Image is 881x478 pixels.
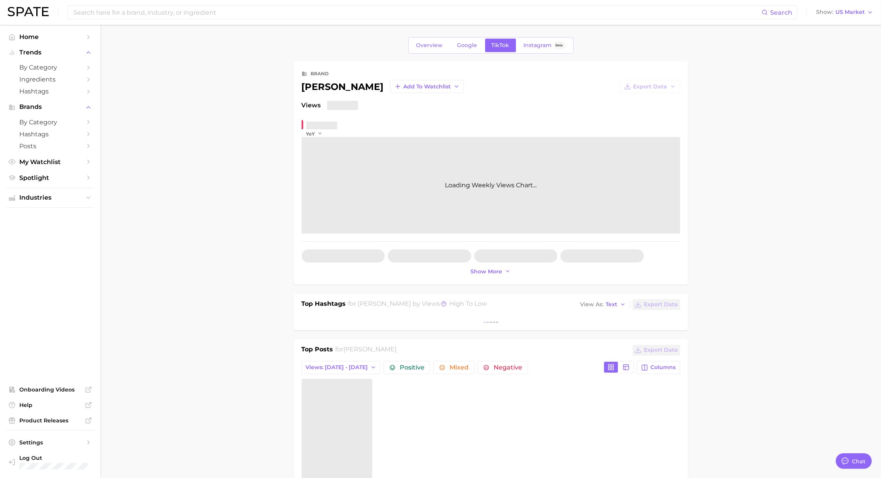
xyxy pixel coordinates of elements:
[6,452,94,472] a: Log out. Currently logged in with e-mail jdurbin@soldejaneiro.com.
[19,386,81,393] span: Onboarding Videos
[348,299,487,310] h2: for by Views
[469,266,513,277] button: Show more
[19,194,81,201] span: Industries
[302,345,333,356] h1: Top Posts
[524,42,552,49] span: Instagram
[449,300,487,307] span: high to low
[73,6,762,19] input: Search here for a brand, industry, or ingredient
[835,10,865,14] span: US Market
[19,76,81,83] span: Ingredients
[19,402,81,409] span: Help
[606,302,618,307] span: Text
[302,80,464,93] div: [PERSON_NAME]
[6,140,94,152] a: Posts
[471,268,502,275] span: Show more
[19,158,81,166] span: My Watchlist
[816,10,833,14] span: Show
[6,73,94,85] a: Ingredients
[6,437,94,448] a: Settings
[6,61,94,73] a: by Category
[6,156,94,168] a: My Watchlist
[6,384,94,395] a: Onboarding Videos
[6,31,94,43] a: Home
[19,103,81,110] span: Brands
[400,364,424,371] span: Positive
[390,80,464,93] button: Add to Watchlist
[651,364,676,371] span: Columns
[19,131,81,138] span: Hashtags
[343,346,397,353] span: [PERSON_NAME]
[579,300,628,310] button: View AsText
[6,116,94,128] a: by Category
[302,299,346,310] h1: Top Hashtags
[19,119,81,126] span: by Category
[492,42,509,49] span: TikTok
[19,454,90,461] span: Log Out
[19,417,81,424] span: Product Releases
[517,39,572,52] a: InstagramBeta
[306,131,315,137] span: YoY
[581,302,604,307] span: View As
[620,80,680,93] button: Export Data
[770,9,792,16] span: Search
[410,39,450,52] a: Overview
[6,85,94,97] a: Hashtags
[457,42,477,49] span: Google
[19,174,81,181] span: Spotlight
[302,137,680,234] div: Loading Weekly Views Chart...
[6,101,94,113] button: Brands
[450,364,469,371] span: Mixed
[306,131,323,137] button: YoY
[302,101,321,110] span: Views
[494,364,522,371] span: Negative
[644,301,678,308] span: Export Data
[485,39,516,52] a: TikTok
[311,69,329,78] div: brand
[633,345,680,356] button: Export Data
[633,83,667,90] span: Export Data
[633,299,680,310] button: Export Data
[814,7,875,17] button: ShowUS Market
[637,361,680,374] button: Columns
[19,88,81,95] span: Hashtags
[6,192,94,203] button: Industries
[302,361,381,374] button: Views: [DATE] - [DATE]
[19,49,81,56] span: Trends
[556,42,563,49] span: Beta
[404,83,451,90] span: Add to Watchlist
[6,128,94,140] a: Hashtags
[8,7,49,16] img: SPATE
[6,399,94,411] a: Help
[19,33,81,41] span: Home
[19,142,81,150] span: Posts
[6,47,94,58] button: Trends
[19,439,81,446] span: Settings
[6,172,94,184] a: Spotlight
[306,364,368,371] span: Views: [DATE] - [DATE]
[451,39,484,52] a: Google
[644,347,678,353] span: Export Data
[358,300,411,307] span: [PERSON_NAME]
[335,345,397,356] h2: for
[6,415,94,426] a: Product Releases
[416,42,443,49] span: Overview
[19,64,81,71] span: by Category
